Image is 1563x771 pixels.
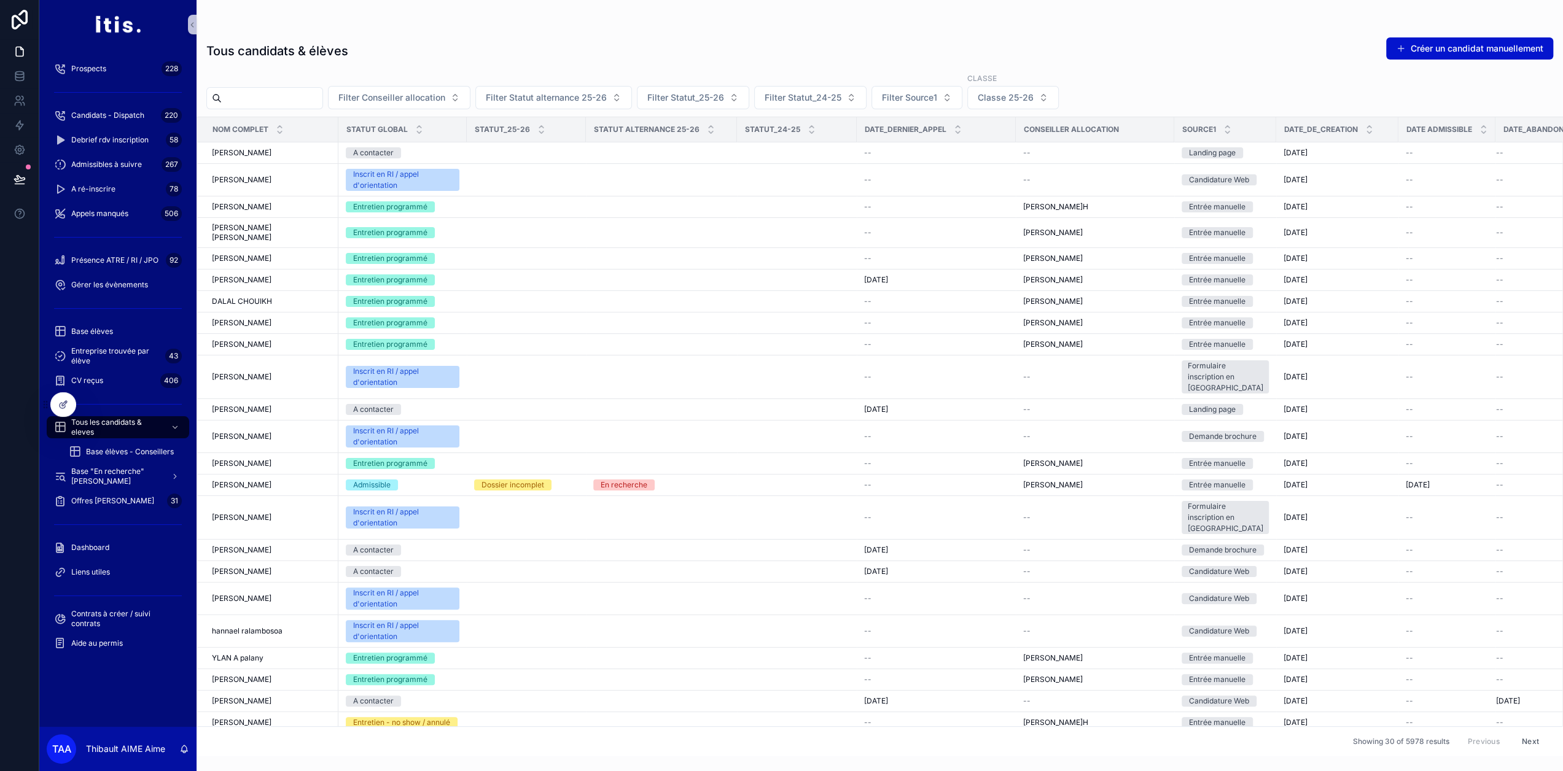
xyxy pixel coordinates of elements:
[212,202,331,212] a: [PERSON_NAME]
[864,175,1008,185] a: --
[1496,432,1503,441] span: --
[71,417,161,437] span: Tous les candidats & eleves
[1406,296,1488,306] a: --
[1284,432,1308,441] span: [DATE]
[1182,227,1269,238] a: Entrée manuelle
[1189,404,1236,415] div: Landing page
[47,203,189,225] a: Appels manqués506
[1406,372,1488,382] a: --
[71,327,113,336] span: Base élèves
[864,275,888,285] span: [DATE]
[1496,459,1503,468] span: --
[71,255,158,265] span: Présence ATRE / RI / JPO
[212,432,331,441] a: [PERSON_NAME]
[353,147,394,158] div: A contacter
[864,480,871,490] span: --
[864,405,888,414] span: [DATE]
[864,202,871,212] span: --
[864,372,871,382] span: --
[1023,202,1167,212] a: [PERSON_NAME]H
[47,370,189,392] a: CV reçus406
[1406,480,1488,490] a: [DATE]
[1182,317,1269,328] a: Entrée manuelle
[1182,458,1269,469] a: Entrée manuelle
[1406,339,1413,349] span: --
[47,345,189,367] a: Entreprise trouvée par élève43
[967,72,997,83] label: Classe
[864,339,871,349] span: --
[1189,253,1245,264] div: Entrée manuelle
[212,202,271,212] span: [PERSON_NAME]
[212,223,331,242] a: [PERSON_NAME] [PERSON_NAME]
[212,318,331,328] a: [PERSON_NAME]
[71,110,144,120] span: Candidats - Dispatch
[71,160,142,169] span: Admissibles à suivre
[1284,372,1308,382] span: [DATE]
[1023,318,1167,328] a: [PERSON_NAME]
[1189,147,1236,158] div: Landing page
[346,201,459,212] a: Entretien programmé
[864,202,1008,212] a: --
[353,458,427,469] div: Entretien programmé
[1284,228,1391,238] a: [DATE]
[1023,480,1083,490] span: [PERSON_NAME]
[346,317,459,328] a: Entretien programmé
[1496,275,1503,285] span: --
[864,513,871,522] span: --
[212,405,271,414] span: [PERSON_NAME]
[864,372,1008,382] a: --
[71,346,160,366] span: Entreprise trouvée par élève
[353,366,452,388] div: Inscrit en RI / appel d'orientation
[346,458,459,469] a: Entretien programmé
[212,318,271,328] span: [PERSON_NAME]
[212,339,271,349] span: [PERSON_NAME]
[864,228,1008,238] a: --
[161,108,182,123] div: 220
[1406,372,1413,382] span: --
[1406,432,1488,441] a: --
[1023,275,1167,285] a: [PERSON_NAME]
[1023,459,1167,468] a: [PERSON_NAME]
[212,459,331,468] a: [PERSON_NAME]
[1406,405,1413,414] span: --
[1023,296,1083,306] span: [PERSON_NAME]
[1284,405,1308,414] span: [DATE]
[212,372,331,382] a: [PERSON_NAME]
[1188,501,1263,534] div: Formulaire inscription en [GEOGRAPHIC_DATA]
[166,133,182,147] div: 58
[647,91,724,104] span: Filter Statut_25-26
[338,91,445,104] span: Filter Conseiller allocation
[353,274,427,285] div: Entretien programmé
[1023,405,1167,414] a: --
[1406,175,1488,185] a: --
[47,249,189,271] a: Présence ATRE / RI / JPO92
[1023,372,1031,382] span: --
[1023,405,1031,414] span: --
[95,15,141,34] img: App logo
[1182,360,1269,393] a: Formulaire inscription en [GEOGRAPHIC_DATA]
[1023,339,1083,349] span: [PERSON_NAME]
[1182,274,1269,285] a: Entrée manuelle
[1023,318,1083,328] span: [PERSON_NAME]
[47,465,189,487] a: Base "En recherche" [PERSON_NAME]
[1496,254,1503,263] span: --
[1406,148,1413,158] span: --
[1284,459,1391,468] a: [DATE]
[212,175,271,185] span: [PERSON_NAME]
[1406,405,1488,414] a: --
[864,339,1008,349] a: --
[346,366,459,388] a: Inscrit en RI / appel d'orientation
[47,58,189,80] a: Prospects228
[1284,202,1391,212] a: [DATE]
[212,275,331,285] a: [PERSON_NAME]
[637,86,749,109] button: Select Button
[1182,479,1269,490] a: Entrée manuelle
[346,506,459,529] a: Inscrit en RI / appel d'orientation
[47,490,189,512] a: Offres [PERSON_NAME]31
[71,184,115,194] span: A ré-inscrire
[353,425,452,447] div: Inscrit en RI / appel d'orientation
[346,227,459,238] a: Entretien programmé
[47,153,189,176] a: Admissibles à suivre267
[1284,459,1308,468] span: [DATE]
[601,479,647,490] div: En recherche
